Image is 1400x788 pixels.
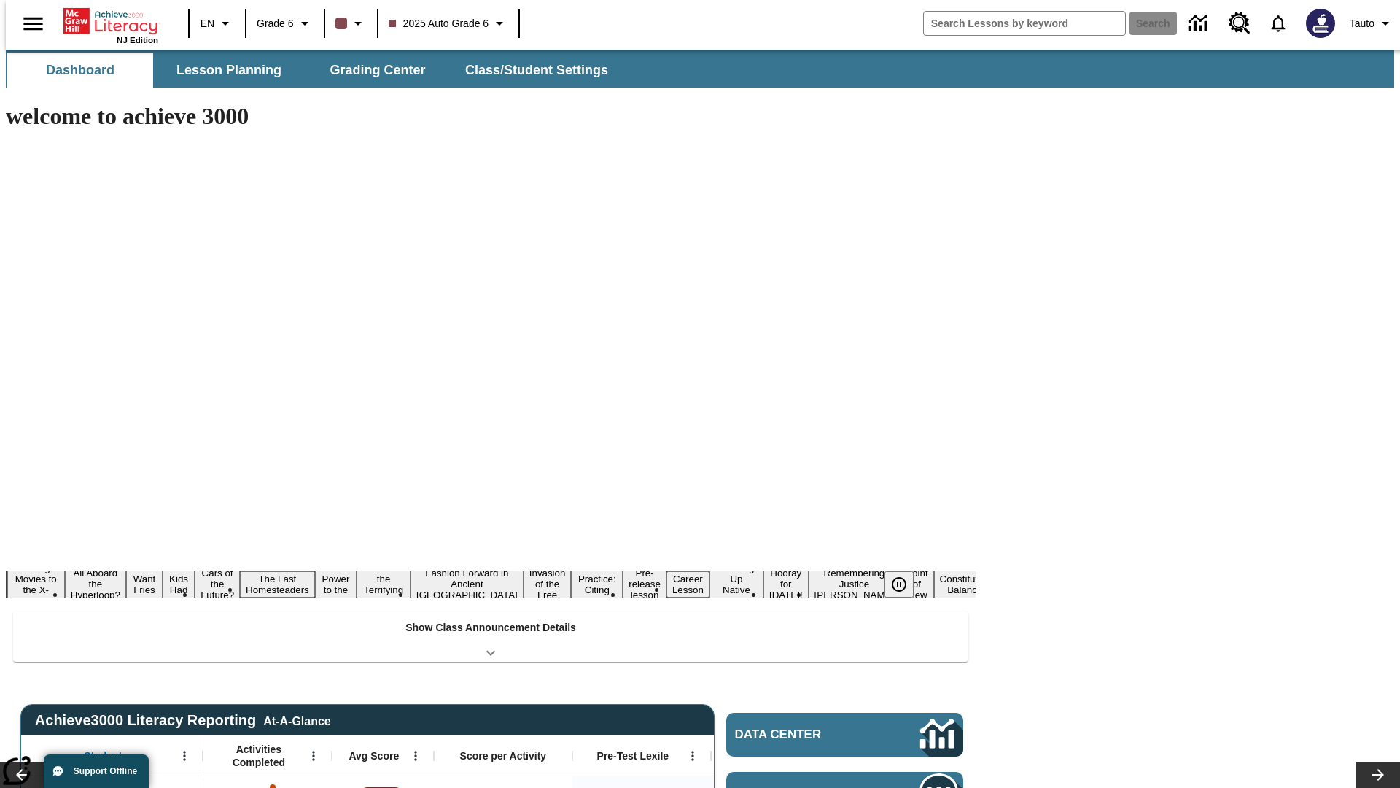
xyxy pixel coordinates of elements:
span: Pre-Test Lexile [597,749,669,762]
button: Open Menu [405,745,427,767]
button: Slide 9 Fashion Forward in Ancient Rome [411,565,524,603]
div: Show Class Announcement Details [13,611,968,662]
button: Slide 12 Pre-release lesson [623,565,666,603]
span: NJ Edition [117,36,158,45]
button: Grade: Grade 6, Select a grade [251,10,319,36]
button: Open Menu [682,745,704,767]
button: Slide 8 Attack of the Terrifying Tomatoes [357,560,411,609]
span: Support Offline [74,766,137,776]
button: Slide 3 Do You Want Fries With That? [126,549,163,619]
button: Dashboard [7,53,153,88]
div: SubNavbar [6,53,621,88]
button: Profile/Settings [1344,10,1400,36]
button: Slide 4 Dirty Jobs Kids Had To Do [163,549,195,619]
button: Slide 7 Solar Power to the People [315,560,357,609]
span: Avg Score [349,749,399,762]
a: Resource Center, Will open in new tab [1220,4,1259,43]
img: Avatar [1306,9,1335,38]
div: SubNavbar [6,50,1394,88]
button: Slide 16 Remembering Justice O'Connor [809,565,901,603]
button: Slide 10 The Invasion of the Free CD [524,555,572,614]
button: Language: EN, Select a language [194,10,241,36]
button: Slide 18 The Constitution's Balancing Act [934,560,1004,609]
span: Tauto [1350,16,1374,31]
span: 2025 Auto Grade 6 [389,16,489,31]
button: Slide 14 Cooking Up Native Traditions [709,560,763,609]
button: Slide 2 All Aboard the Hyperloop? [65,565,126,603]
button: Slide 5 Cars of the Future? [195,565,240,603]
button: Open Menu [303,745,324,767]
a: Data Center [1180,4,1220,44]
a: Notifications [1259,4,1297,42]
span: Data Center [735,727,871,742]
button: Class color is dark brown. Change class color [330,10,373,36]
button: Lesson carousel, Next [1356,762,1400,788]
button: Class: 2025 Auto Grade 6, Select your class [383,10,515,36]
button: Open Menu [174,745,195,767]
input: search field [924,12,1125,35]
button: Open side menu [12,2,55,45]
button: Slide 13 Career Lesson [666,571,709,598]
span: Student [84,749,122,762]
button: Grading Center [305,53,451,88]
button: Slide 1 Taking Movies to the X-Dimension [7,560,65,609]
span: Grade 6 [257,16,294,31]
button: Slide 6 The Last Homesteaders [240,571,315,598]
a: Home [63,7,158,36]
span: Activities Completed [211,743,307,769]
span: EN [201,16,214,31]
span: Achieve3000 Literacy Reporting [35,712,331,729]
div: Pause [884,571,928,598]
button: Lesson Planning [156,53,302,88]
button: Class/Student Settings [454,53,620,88]
button: Slide 11 Mixed Practice: Citing Evidence [571,560,623,609]
button: Slide 15 Hooray for Constitution Day! [763,565,809,603]
div: Home [63,5,158,45]
h1: welcome to achieve 3000 [6,103,976,130]
span: Score per Activity [460,749,547,762]
button: Support Offline [44,754,149,788]
button: Pause [884,571,914,598]
p: Show Class Announcement Details [405,620,576,636]
div: At-A-Glance [263,712,330,728]
button: Select a new avatar [1297,4,1344,42]
a: Data Center [726,713,963,757]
